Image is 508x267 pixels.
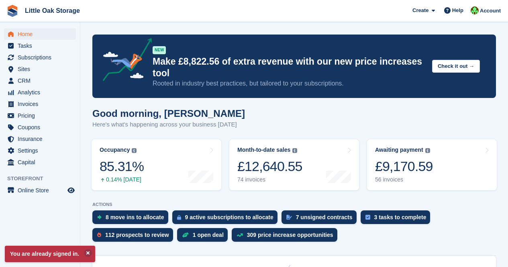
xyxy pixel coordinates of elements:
[232,228,341,246] a: 309 price increase opportunities
[18,145,66,156] span: Settings
[96,38,152,84] img: price-adjustments-announcement-icon-8257ccfd72463d97f412b2fc003d46551f7dbcb40ab6d574587a9cd5c0d94...
[282,210,361,228] a: 7 unsigned contracts
[92,120,245,129] p: Here's what's happening across your business [DATE]
[7,175,80,183] span: Storefront
[4,185,76,196] a: menu
[4,87,76,98] a: menu
[5,246,95,262] p: You are already signed in.
[4,40,76,51] a: menu
[153,46,166,54] div: NEW
[237,176,302,183] div: 74 invoices
[4,98,76,110] a: menu
[292,148,297,153] img: icon-info-grey-7440780725fd019a000dd9b08b2336e03edf1995a4989e88bcd33f0948082b44.svg
[18,52,66,63] span: Subscriptions
[18,133,66,145] span: Insurance
[374,214,426,220] div: 3 tasks to complete
[22,4,83,17] a: Little Oak Storage
[480,7,501,15] span: Account
[18,75,66,86] span: CRM
[177,228,232,246] a: 1 open deal
[412,6,428,14] span: Create
[237,233,243,237] img: price_increase_opportunities-93ffe204e8149a01c8c9dc8f82e8f89637d9d84a8eef4429ea346261dce0b2c0.svg
[4,157,76,168] a: menu
[229,139,359,190] a: Month-to-date sales £12,640.55 74 invoices
[375,176,433,183] div: 56 invoices
[153,79,426,88] p: Rooted in industry best practices, but tailored to your subscriptions.
[4,29,76,40] a: menu
[365,215,370,220] img: task-75834270c22a3079a89374b754ae025e5fb1db73e45f91037f5363f120a921f8.svg
[375,147,423,153] div: Awaiting payment
[471,6,479,14] img: Michael Aujla
[66,185,76,195] a: Preview store
[132,148,137,153] img: icon-info-grey-7440780725fd019a000dd9b08b2336e03edf1995a4989e88bcd33f0948082b44.svg
[432,60,480,73] button: Check it out →
[296,214,353,220] div: 7 unsigned contracts
[4,63,76,75] a: menu
[237,158,302,175] div: £12,640.55
[375,158,433,175] div: £9,170.59
[4,145,76,156] a: menu
[18,110,66,121] span: Pricing
[18,63,66,75] span: Sites
[92,202,496,207] p: ACTIONS
[18,157,66,168] span: Capital
[97,232,101,237] img: prospect-51fa495bee0391a8d652442698ab0144808aea92771e9ea1ae160a38d050c398.svg
[92,139,221,190] a: Occupancy 85.31% 0.14% [DATE]
[100,176,144,183] div: 0.14% [DATE]
[4,110,76,121] a: menu
[97,215,102,220] img: move_ins_to_allocate_icon-fdf77a2bb77ea45bf5b3d319d69a93e2d87916cf1d5bf7949dd705db3b84f3ca.svg
[18,40,66,51] span: Tasks
[153,56,426,79] p: Make £8,822.56 of extra revenue with our new price increases tool
[100,158,144,175] div: 85.31%
[4,133,76,145] a: menu
[92,108,245,119] h1: Good morning, [PERSON_NAME]
[18,87,66,98] span: Analytics
[286,215,292,220] img: contract_signature_icon-13c848040528278c33f63329250d36e43548de30e8caae1d1a13099fd9432cc5.svg
[237,147,290,153] div: Month-to-date sales
[106,214,164,220] div: 8 move ins to allocate
[92,210,172,228] a: 8 move ins to allocate
[18,29,66,40] span: Home
[185,214,273,220] div: 9 active subscriptions to allocate
[367,139,497,190] a: Awaiting payment £9,170.59 56 invoices
[18,122,66,133] span: Coupons
[100,147,130,153] div: Occupancy
[92,228,177,246] a: 112 prospects to review
[18,98,66,110] span: Invoices
[172,210,282,228] a: 9 active subscriptions to allocate
[105,232,169,238] div: 112 prospects to review
[361,210,435,228] a: 3 tasks to complete
[193,232,224,238] div: 1 open deal
[6,5,18,17] img: stora-icon-8386f47178a22dfd0bd8f6a31ec36ba5ce8667c1dd55bd0f319d3a0aa187defe.svg
[425,148,430,153] img: icon-info-grey-7440780725fd019a000dd9b08b2336e03edf1995a4989e88bcd33f0948082b44.svg
[247,232,333,238] div: 309 price increase opportunities
[177,215,181,220] img: active_subscription_to_allocate_icon-d502201f5373d7db506a760aba3b589e785aa758c864c3986d89f69b8ff3...
[182,232,189,238] img: deal-1b604bf984904fb50ccaf53a9ad4b4a5d6e5aea283cecdc64d6e3604feb123c2.svg
[4,52,76,63] a: menu
[4,122,76,133] a: menu
[18,185,66,196] span: Online Store
[4,75,76,86] a: menu
[452,6,463,14] span: Help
